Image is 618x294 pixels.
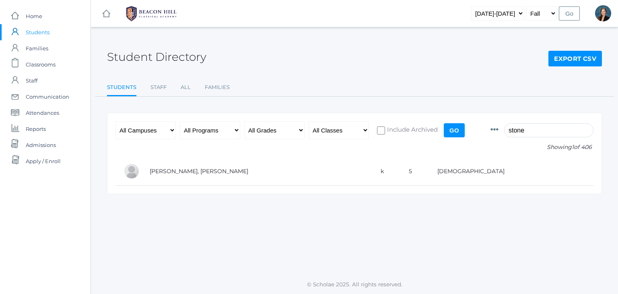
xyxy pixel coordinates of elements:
[142,157,373,186] td: [PERSON_NAME], [PERSON_NAME]
[26,105,59,121] span: Attendances
[26,121,46,137] span: Reports
[373,157,401,186] td: k
[429,157,593,186] td: [DEMOGRAPHIC_DATA]
[91,280,618,288] p: © Scholae 2025. All rights reserved.
[26,24,49,40] span: Students
[26,89,69,105] span: Communication
[107,51,206,63] h2: Student Directory
[121,4,181,24] img: BHCALogos-05-308ed15e86a5a0abce9b8dd61676a3503ac9727e845dece92d48e8588c001991.png
[150,79,167,95] a: Staff
[205,79,230,95] a: Families
[26,153,61,169] span: Apply / Enroll
[377,126,385,135] input: Include Archived
[385,125,438,135] span: Include Archived
[490,143,593,151] p: Showing of 406
[26,8,42,24] span: Home
[26,137,56,153] span: Admissions
[26,40,48,56] span: Families
[559,6,580,21] input: Go
[595,5,611,21] div: Allison Smith
[401,157,429,186] td: 5
[181,79,191,95] a: All
[572,143,574,151] span: 1
[548,51,602,67] a: Export CSV
[26,72,37,89] span: Staff
[26,56,56,72] span: Classrooms
[124,163,140,179] div: Stone Haynes
[107,79,136,97] a: Students
[444,123,465,137] input: Go
[504,123,593,137] input: Filter by name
